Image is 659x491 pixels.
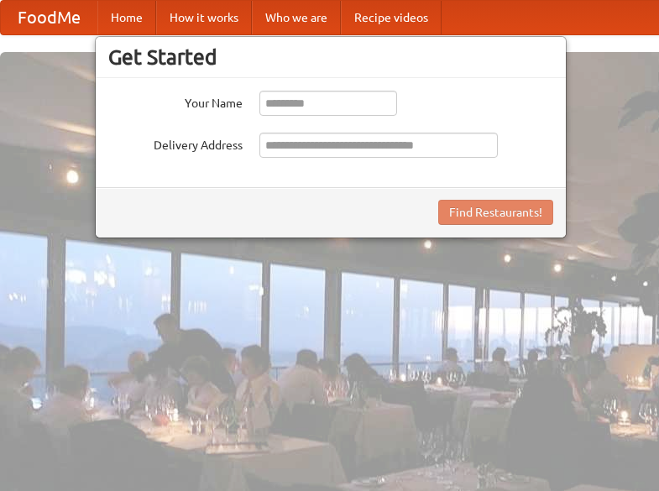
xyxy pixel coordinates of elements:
[108,91,243,112] label: Your Name
[97,1,156,34] a: Home
[156,1,252,34] a: How it works
[108,133,243,154] label: Delivery Address
[108,44,553,70] h3: Get Started
[341,1,442,34] a: Recipe videos
[1,1,97,34] a: FoodMe
[252,1,341,34] a: Who we are
[438,200,553,225] button: Find Restaurants!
